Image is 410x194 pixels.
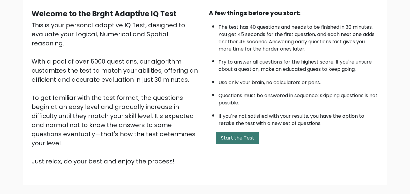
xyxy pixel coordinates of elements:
div: This is your personal adaptive IQ Test, designed to evaluate your Logical, Numerical and Spatial ... [32,21,202,166]
li: If you're not satisfied with your results, you have the option to retake the test with a new set ... [219,110,379,127]
li: The test has 40 questions and needs to be finished in 30 minutes. You get 45 seconds for the firs... [219,21,379,53]
li: Use only your brain, no calculators or pens. [219,76,379,86]
b: Welcome to the Brght Adaptive IQ Test [32,9,176,19]
div: A few things before you start: [209,8,379,18]
button: Start the Test [216,132,259,144]
li: Try to answer all questions for the highest score. If you're unsure about a question, make an edu... [219,55,379,73]
li: Questions must be answered in sequence; skipping questions is not possible. [219,89,379,107]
